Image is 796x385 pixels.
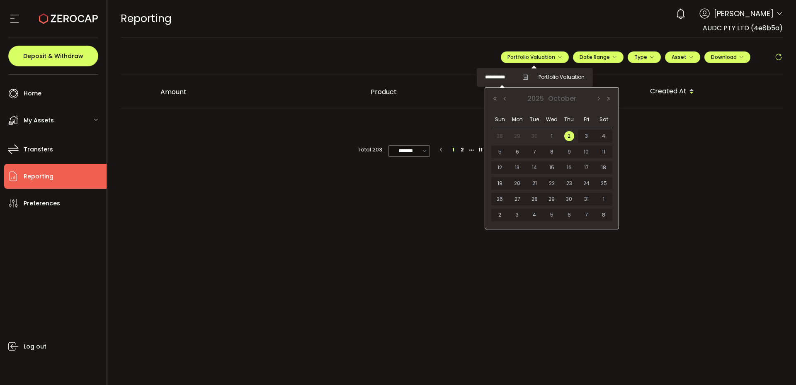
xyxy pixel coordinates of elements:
[594,96,604,102] button: Next Month
[8,46,98,66] button: Deposit & Withdraw
[529,147,539,157] span: 7
[24,115,54,127] span: My Assets
[546,94,578,103] span: October
[500,96,510,102] button: Previous Month
[581,178,591,188] span: 24
[495,210,505,220] span: 2
[24,171,53,183] span: Reporting
[495,194,505,204] span: 26
[476,145,485,154] li: 11
[703,23,783,33] span: AUDC PTY LTD (4e8b5a)
[547,131,557,141] span: 1
[573,51,624,63] button: Date Range
[24,197,60,210] span: Preferences
[599,147,609,157] span: 11
[529,131,539,141] span: 30
[581,131,591,141] span: 3
[581,147,591,157] span: 10
[604,96,614,102] button: Next Year
[581,194,591,204] span: 31
[595,111,612,128] th: Sat
[23,53,83,59] span: Deposit & Withdraw
[599,178,609,188] span: 25
[578,111,595,128] th: Fri
[512,210,522,220] span: 3
[121,11,172,26] span: Reporting
[564,163,574,173] span: 16
[529,210,539,220] span: 4
[599,131,609,141] span: 4
[449,145,458,154] li: 1
[547,194,557,204] span: 29
[547,147,557,157] span: 8
[512,178,522,188] span: 20
[525,94,546,103] span: 2025
[547,178,557,188] span: 22
[665,51,700,63] button: Asset
[529,178,539,188] span: 21
[495,147,505,157] span: 5
[580,54,617,61] span: Date Range
[564,210,574,220] span: 6
[512,131,522,141] span: 29
[512,194,522,204] span: 27
[495,131,505,141] span: 28
[495,178,505,188] span: 19
[24,144,53,156] span: Transfers
[526,111,543,128] th: Tue
[529,163,539,173] span: 14
[547,210,557,220] span: 5
[507,54,562,61] span: Portfolio Valuation
[643,85,783,99] div: Created At
[509,111,526,128] th: Mon
[24,341,46,353] span: Log out
[581,210,591,220] span: 7
[512,163,522,173] span: 13
[711,54,744,61] span: Download
[491,111,509,128] th: Sun
[599,163,609,173] span: 18
[628,51,661,63] button: Type
[581,163,591,173] span: 17
[714,8,774,19] span: [PERSON_NAME]
[529,194,539,204] span: 28
[501,51,569,63] button: Portfolio Valuation
[547,163,557,173] span: 15
[490,96,500,102] button: Previous Year
[539,73,585,81] span: Portfolio Valuation
[358,145,382,154] span: Total 203
[564,131,574,141] span: 2
[755,345,796,385] iframe: Chat Widget
[364,87,504,97] div: Product
[458,145,467,154] li: 2
[561,111,578,128] th: Thu
[154,87,364,97] div: Amount
[564,147,574,157] span: 9
[543,111,561,128] th: Wed
[512,147,522,157] span: 6
[495,163,505,173] span: 12
[564,194,574,204] span: 30
[704,51,750,63] button: Download
[672,54,687,61] span: Asset
[564,178,574,188] span: 23
[599,210,609,220] span: 8
[599,194,609,204] span: 1
[634,54,654,61] span: Type
[24,88,41,100] span: Home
